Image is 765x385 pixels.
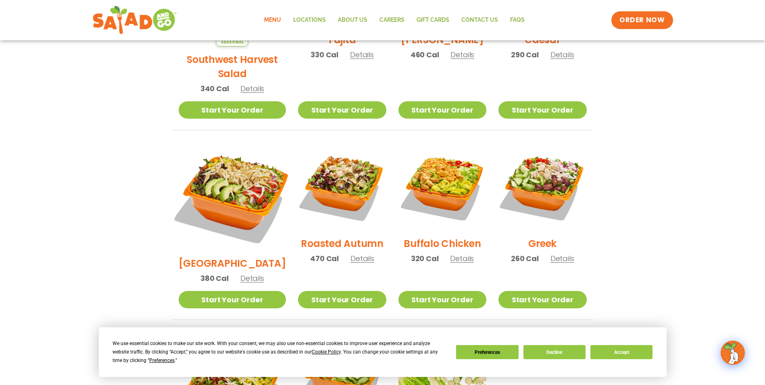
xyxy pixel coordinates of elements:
a: GIFT CARDS [411,11,455,29]
span: 470 Cal [310,253,339,264]
h2: Buffalo Chicken [404,236,481,251]
span: Details [550,253,574,264]
nav: Menu [258,11,531,29]
a: Contact Us [455,11,504,29]
img: Product photo for Buffalo Chicken Salad [398,142,486,230]
span: Details [450,253,474,264]
span: ORDER NOW [619,15,665,25]
h2: Southwest Harvest Salad [179,52,286,81]
span: Details [550,50,574,60]
a: Locations [287,11,332,29]
a: Start Your Order [498,101,586,119]
a: ORDER NOW [611,11,673,29]
a: Menu [258,11,287,29]
img: Product photo for Greek Salad [498,142,586,230]
span: 380 Cal [200,273,229,284]
span: 320 Cal [411,253,439,264]
button: Decline [523,345,586,359]
span: 260 Cal [511,253,539,264]
button: Accept [590,345,652,359]
a: Start Your Order [398,101,486,119]
a: FAQs [504,11,531,29]
button: Preferences [456,345,518,359]
h2: Roasted Autumn [301,236,384,251]
a: Start Your Order [298,101,386,119]
span: 290 Cal [511,49,539,60]
span: 340 Cal [200,83,229,94]
span: Details [240,84,264,94]
span: Details [240,273,264,283]
span: 330 Cal [311,49,338,60]
span: 460 Cal [411,49,439,60]
img: new-SAG-logo-768×292 [92,4,177,36]
img: Product photo for BBQ Ranch Salad [169,133,295,259]
img: wpChatIcon [721,341,744,364]
a: Start Your Order [179,101,286,119]
span: Cookie Policy [312,349,341,355]
a: Start Your Order [498,291,586,308]
span: Details [450,50,474,60]
a: Careers [373,11,411,29]
h2: Greek [528,236,557,251]
div: Cookie Consent Prompt [99,327,667,377]
div: We use essential cookies to make our site work. With your consent, we may also use non-essential ... [113,339,446,365]
a: Start Your Order [298,291,386,308]
span: Details [350,50,374,60]
span: Seasonal [216,38,248,46]
a: About Us [332,11,373,29]
img: Product photo for Roasted Autumn Salad [298,142,386,230]
a: Start Your Order [398,291,486,308]
a: Start Your Order [179,291,286,308]
span: Preferences [149,358,175,363]
span: Details [350,253,374,264]
h2: [GEOGRAPHIC_DATA] [179,256,286,270]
